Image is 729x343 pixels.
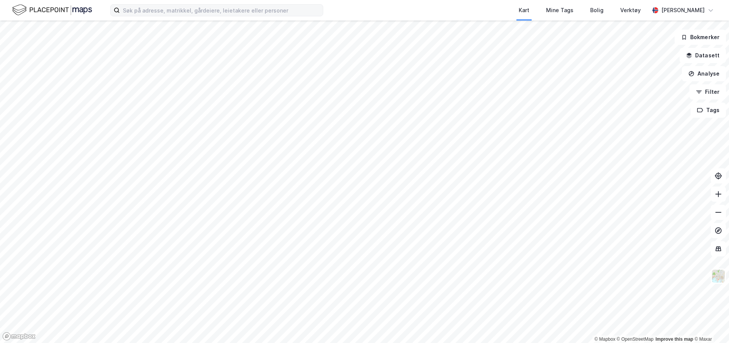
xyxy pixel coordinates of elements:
[682,66,726,81] button: Analyse
[680,48,726,63] button: Datasett
[691,103,726,118] button: Tags
[691,307,729,343] div: Kontrollprogram for chat
[711,269,726,283] img: Z
[620,6,641,15] div: Verktøy
[12,3,92,17] img: logo.f888ab2527a4732fd821a326f86c7f29.svg
[590,6,604,15] div: Bolig
[519,6,529,15] div: Kart
[546,6,573,15] div: Mine Tags
[120,5,323,16] input: Søk på adresse, matrikkel, gårdeiere, leietakere eller personer
[2,332,36,341] a: Mapbox homepage
[675,30,726,45] button: Bokmerker
[617,337,654,342] a: OpenStreetMap
[689,84,726,100] button: Filter
[594,337,615,342] a: Mapbox
[691,307,729,343] iframe: Chat Widget
[656,337,693,342] a: Improve this map
[661,6,705,15] div: [PERSON_NAME]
